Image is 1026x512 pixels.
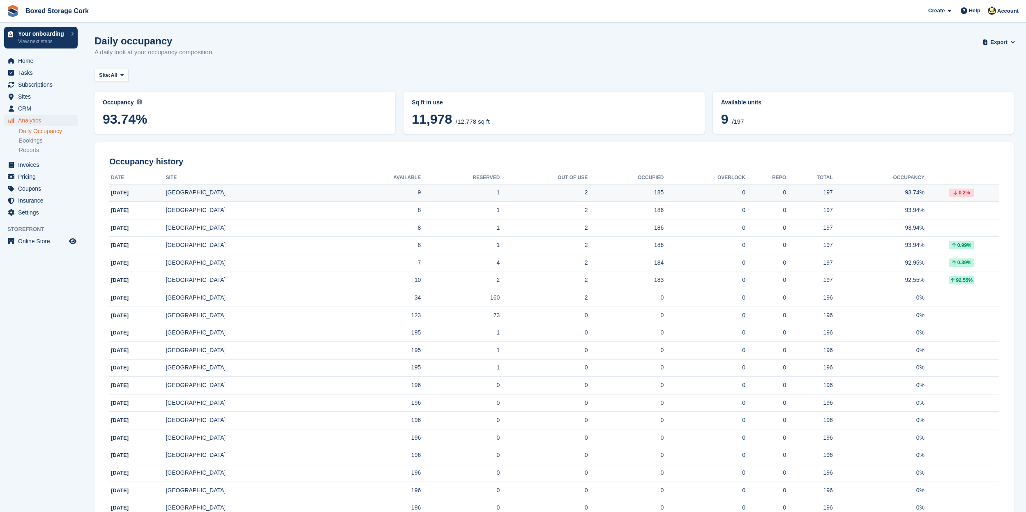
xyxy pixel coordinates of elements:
[421,171,500,185] th: Reserved
[500,237,588,254] td: 2
[18,195,67,206] span: Insurance
[18,103,67,114] span: CRM
[166,412,340,429] td: [GEOGRAPHIC_DATA]
[588,293,664,302] div: 0
[664,241,745,249] div: 0
[166,237,340,254] td: [GEOGRAPHIC_DATA]
[19,137,78,145] a: Bookings
[588,434,664,442] div: 0
[833,429,925,447] td: 0%
[166,254,340,272] td: [GEOGRAPHIC_DATA]
[664,206,745,214] div: 0
[103,98,387,107] abbr: Current percentage of sq ft occupied
[664,293,745,302] div: 0
[111,487,129,494] span: [DATE]
[166,482,340,499] td: [GEOGRAPHIC_DATA]
[500,254,588,272] td: 2
[833,324,925,342] td: 0%
[745,468,786,477] div: 0
[4,183,78,194] a: menu
[786,394,833,412] td: 196
[664,346,745,355] div: 0
[18,67,67,78] span: Tasks
[664,188,745,197] div: 0
[109,171,166,185] th: Date
[111,382,129,388] span: [DATE]
[833,184,925,202] td: 93.74%
[166,447,340,464] td: [GEOGRAPHIC_DATA]
[111,330,129,336] span: [DATE]
[833,171,925,185] th: Occupancy
[588,241,664,249] div: 186
[111,400,129,406] span: [DATE]
[984,35,1014,49] button: Export
[664,434,745,442] div: 0
[786,171,833,185] th: Total
[7,225,82,233] span: Storefront
[18,207,67,218] span: Settings
[4,91,78,102] a: menu
[421,184,500,202] td: 1
[745,241,786,249] div: 0
[456,118,490,125] span: /12,778 sq ft
[588,486,664,495] div: 0
[745,171,786,185] th: Repo
[166,184,340,202] td: [GEOGRAPHIC_DATA]
[341,254,421,272] td: 7
[166,202,340,219] td: [GEOGRAPHIC_DATA]
[500,272,588,289] td: 2
[341,359,421,377] td: 195
[7,5,19,17] img: stora-icon-8386f47178a22dfd0bd8f6a31ec36ba5ce8667c1dd55bd0f319d3a0aa187defe.svg
[588,399,664,407] div: 0
[166,307,340,324] td: [GEOGRAPHIC_DATA]
[786,464,833,482] td: 196
[111,347,129,353] span: [DATE]
[341,482,421,499] td: 196
[500,429,588,447] td: 0
[786,219,833,237] td: 197
[421,447,500,464] td: 0
[786,307,833,324] td: 196
[421,237,500,254] td: 1
[341,394,421,412] td: 196
[111,505,129,511] span: [DATE]
[341,377,421,394] td: 196
[732,118,744,125] span: /197
[588,468,664,477] div: 0
[421,254,500,272] td: 4
[166,219,340,237] td: [GEOGRAPHIC_DATA]
[4,103,78,114] a: menu
[4,235,78,247] a: menu
[588,363,664,372] div: 0
[412,112,452,127] span: 11,978
[786,237,833,254] td: 197
[786,254,833,272] td: 197
[166,342,340,360] td: [GEOGRAPHIC_DATA]
[969,7,980,15] span: Help
[341,237,421,254] td: 8
[786,359,833,377] td: 196
[833,412,925,429] td: 0%
[745,381,786,390] div: 0
[421,482,500,499] td: 0
[421,307,500,324] td: 73
[786,289,833,307] td: 196
[786,202,833,219] td: 197
[95,48,214,57] p: A daily look at your occupancy composition.
[833,377,925,394] td: 0%
[95,35,214,46] h1: Daily occupancy
[341,447,421,464] td: 196
[421,429,500,447] td: 0
[588,188,664,197] div: 185
[745,399,786,407] div: 0
[745,346,786,355] div: 0
[664,381,745,390] div: 0
[341,429,421,447] td: 196
[111,189,129,196] span: [DATE]
[421,359,500,377] td: 1
[421,219,500,237] td: 1
[833,394,925,412] td: 0%
[500,359,588,377] td: 0
[745,503,786,512] div: 0
[111,470,129,476] span: [DATE]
